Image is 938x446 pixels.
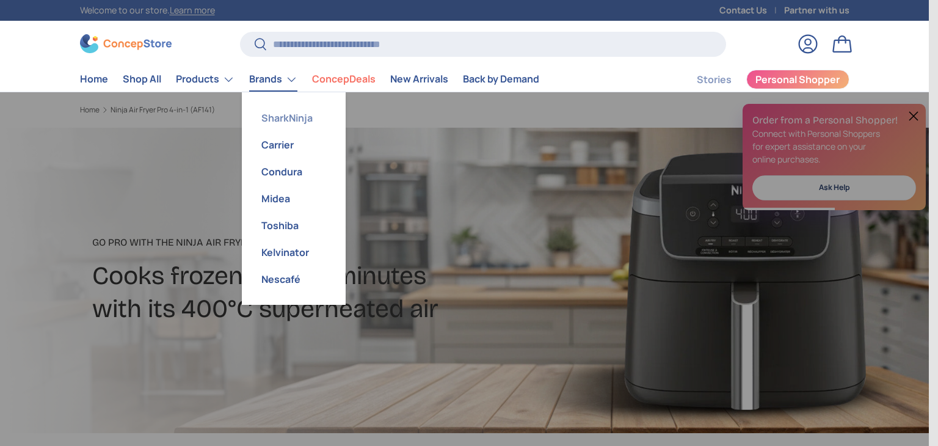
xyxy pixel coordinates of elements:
[697,68,732,92] a: Stories
[169,67,242,92] summary: Products
[80,67,539,92] nav: Primary
[80,34,172,53] img: ConcepStore
[80,67,108,91] a: Home
[463,67,539,91] a: Back by Demand
[242,67,305,92] summary: Brands
[746,70,849,89] a: Personal Shopper
[390,67,448,91] a: New Arrivals
[667,67,849,92] nav: Secondary
[312,67,376,91] a: ConcepDeals
[755,75,840,84] span: Personal Shopper
[123,67,161,91] a: Shop All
